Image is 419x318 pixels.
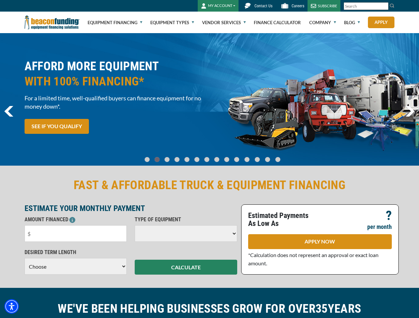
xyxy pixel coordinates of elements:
span: For a limited time, well-qualified buyers can finance equipment for no money down*. [25,94,206,111]
input: $ [25,225,127,242]
a: Go To Slide 10 [243,157,251,162]
input: Search [344,2,388,10]
a: Apply [368,17,394,28]
a: Go To Slide 4 [183,157,191,162]
h2: FAST & AFFORDABLE TRUCK & EQUIPMENT FINANCING [25,178,395,193]
a: Go To Slide 6 [203,157,211,162]
p: ESTIMATE YOUR MONTHLY PAYMENT [25,204,237,212]
img: Left Navigator [4,106,13,117]
p: AMOUNT FINANCED [25,216,127,224]
a: Go To Slide 12 [263,157,272,162]
span: WITH 100% FINANCING* [25,74,206,89]
p: Estimated Payments As Low As [248,212,316,228]
a: Go To Slide 5 [193,157,201,162]
p: ? [386,212,392,220]
img: Right Navigator [405,106,415,117]
a: Go To Slide 13 [274,157,282,162]
button: CALCULATE [135,260,237,275]
a: Clear search text [382,4,387,9]
h2: WE'VE BEEN HELPING BUSINESSES GROW FOR OVER YEARS [25,301,395,316]
a: Go To Slide 3 [173,157,181,162]
a: previous [4,106,13,117]
p: per month [367,223,392,231]
span: Contact Us [254,4,272,8]
p: DESIRED TERM LENGTH [25,248,127,256]
a: Go To Slide 8 [223,157,231,162]
a: Go To Slide 11 [253,157,261,162]
div: Accessibility Menu [4,299,19,314]
a: Equipment Financing [88,12,142,33]
p: TYPE OF EQUIPMENT [135,216,237,224]
span: 35 [315,302,328,316]
a: Go To Slide 0 [143,157,151,162]
span: *Calculation does not represent an approval or exact loan amount. [248,252,379,266]
a: Equipment Types [150,12,194,33]
a: Blog [344,12,360,33]
a: Company [309,12,336,33]
a: Go To Slide 1 [153,157,161,162]
a: Finance Calculator [254,12,301,33]
a: Vendor Services [202,12,246,33]
a: Go To Slide 2 [163,157,171,162]
a: SEE IF YOU QUALIFY [25,119,89,134]
a: next [405,106,415,117]
h2: AFFORD MORE EQUIPMENT [25,59,206,89]
img: Search [389,3,395,8]
a: APPLY NOW [248,234,392,249]
a: Go To Slide 7 [213,157,221,162]
img: Beacon Funding Corporation logo [25,12,80,33]
a: Go To Slide 9 [233,157,241,162]
span: Careers [292,4,304,8]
